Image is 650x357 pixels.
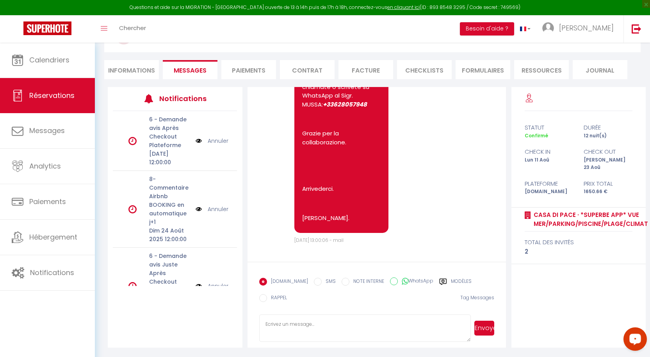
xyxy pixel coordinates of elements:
[196,282,202,290] img: NO IMAGE
[149,149,191,167] p: [DATE] 12:00:00
[29,197,66,206] span: Paiements
[573,60,627,79] li: Journal
[579,123,638,132] div: durée
[221,60,276,79] li: Paiements
[520,123,579,132] div: statut
[397,60,452,79] li: CHECKLISTS
[119,24,146,32] span: Chercher
[104,60,159,79] li: Informations
[520,179,579,188] div: Plateforme
[29,126,65,135] span: Messages
[579,188,638,195] div: 1650.66 €
[460,22,514,36] button: Besoin d'aide ?
[531,210,648,229] a: CASA DI PACE · *superbe app* vue mer/Parking/Piscine/Plage/Climat
[579,179,638,188] div: Prix total
[267,278,308,286] label: [DOMAIN_NAME]
[174,66,207,75] span: Messages
[302,74,381,109] p: Per qualsiasi esigenza chiamate o scrivete su WhatsApp al Sigr. MUSSA:
[536,15,623,43] a: ... [PERSON_NAME]
[579,147,638,156] div: check out
[520,147,579,156] div: check in
[542,22,554,34] img: ...
[338,60,393,79] li: Facture
[520,156,579,171] div: Lun 11 Aoû
[451,278,472,288] label: Modèles
[149,226,191,243] p: Dim 24 Août 2025 12:00:00
[520,188,579,195] div: [DOMAIN_NAME]
[23,21,71,35] img: Super Booking
[460,294,494,301] span: Tag Messages
[30,268,74,277] span: Notifications
[525,132,548,139] span: Confirmé
[559,23,614,33] span: [PERSON_NAME]
[208,282,228,290] a: Annuler
[322,278,336,286] label: SMS
[267,294,287,303] label: RAPPEL
[525,247,632,256] div: 2
[29,55,69,65] span: Calendriers
[113,15,152,43] a: Chercher
[349,278,384,286] label: NOTE INTERNE
[398,277,433,286] label: WhatsApp
[579,156,638,171] div: [PERSON_NAME] 23 Aoû
[29,91,75,100] span: Réservations
[159,90,211,107] h3: Notifications
[579,132,638,140] div: 12 nuit(s)
[474,321,494,336] button: Envoyer
[196,137,202,145] img: NO IMAGE
[294,237,344,243] span: [DATE] 13:00:06 - mail
[149,252,191,295] p: 6 - Demande avis Juste Après Checkout Plateforme
[302,185,381,194] p: Arrivederci.
[387,4,420,11] a: en cliquant ici
[196,205,202,213] img: NO IMAGE
[326,100,367,108] b: 33628057948
[280,60,335,79] li: Contrat
[323,100,326,108] b: +
[29,232,77,242] span: Hébergement
[149,115,191,149] p: 6 - Demande avis Après Checkout Plateforme
[456,60,510,79] li: FORMULAIRES
[149,175,191,226] p: 8- Commentaire Airbnb BOOKING en automatique j+1
[208,137,228,145] a: Annuler
[208,205,228,213] a: Annuler
[302,129,381,147] p: Grazie per la collaborazione.
[632,24,641,34] img: logout
[525,238,632,247] div: total des invités
[302,214,381,223] p: [PERSON_NAME].
[617,324,650,357] iframe: LiveChat chat widget
[514,60,569,79] li: Ressources
[29,161,61,171] span: Analytics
